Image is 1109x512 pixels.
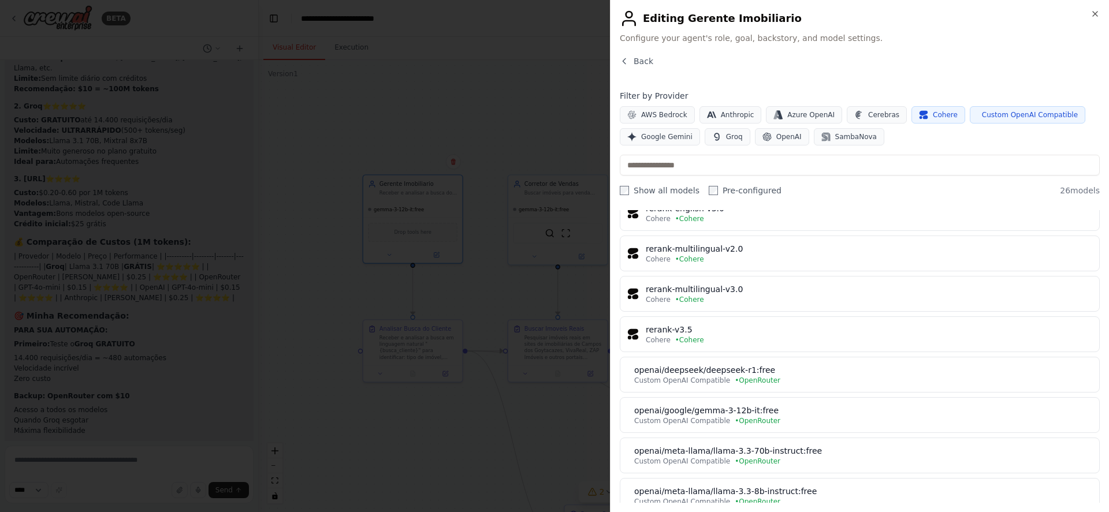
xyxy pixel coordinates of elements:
button: AWS Bedrock [620,106,695,124]
div: openai/deepseek/deepseek-r1:free [634,364,1092,376]
button: openai/google/gemma-3-12b-it:freeCustom OpenAI Compatible•OpenRouter [620,397,1100,433]
span: Cohere [646,214,671,223]
button: Back [620,55,653,67]
span: Azure OpenAI [787,110,835,119]
span: Custom OpenAI Compatible [634,376,730,385]
span: OpenAI [776,132,802,141]
span: • Cohere [675,295,704,304]
button: openai/deepseek/deepseek-r1:freeCustom OpenAI Compatible•OpenRouter [620,357,1100,393]
button: rerank-multilingual-v2.0Cohere•Cohere [620,236,1100,271]
span: Cohere [933,110,958,119]
button: rerank-v3.5Cohere•Cohere [620,316,1100,352]
span: • OpenRouter [735,376,780,385]
input: Pre-configured [709,186,718,195]
span: Cerebras [868,110,899,119]
span: • OpenRouter [735,416,780,425]
span: Anthropic [721,110,754,119]
button: SambaNova [814,128,884,145]
button: OpenAI [755,128,809,145]
div: openai/meta-llama/llama-3.3-8b-instruct:free [634,485,1092,497]
span: Cohere [646,295,671,304]
button: Cohere [911,106,965,124]
button: Groq [705,128,750,145]
label: Pre-configured [709,185,781,196]
input: Show all models [620,186,629,195]
div: rerank-v3.5 [646,324,1092,335]
div: rerank-multilingual-v3.0 [646,283,1092,295]
button: rerank-english-v3.0Cohere•Cohere [620,195,1100,231]
div: openai/meta-llama/llama-3.3-70b-instruct:free [634,445,1092,457]
span: • Cohere [675,255,704,264]
button: Azure OpenAI [766,106,842,124]
span: 26 models [1060,185,1100,196]
div: rerank-multilingual-v2.0 [646,243,1092,255]
span: Back [634,55,653,67]
span: • Cohere [675,214,704,223]
button: Cerebras [847,106,907,124]
button: Custom OpenAI Compatible [970,106,1085,124]
h2: Editing Gerente Imobiliario [620,9,1100,28]
h4: Filter by Provider [620,90,1100,102]
span: • OpenRouter [735,497,780,506]
button: Anthropic [699,106,762,124]
span: Custom OpenAI Compatible [634,416,730,425]
span: Groq [726,132,743,141]
span: Custom OpenAI Compatible [982,110,1078,119]
span: AWS Bedrock [641,110,687,119]
button: openai/meta-llama/llama-3.3-70b-instruct:freeCustom OpenAI Compatible•OpenRouter [620,438,1100,473]
span: Cohere [646,255,671,264]
span: • OpenRouter [735,457,780,466]
span: Configure your agent's role, goal, backstory, and model settings. [620,32,1100,44]
div: openai/google/gemma-3-12b-it:free [634,405,1092,416]
span: • Cohere [675,335,704,345]
label: Show all models [620,185,699,196]
span: Custom OpenAI Compatible [634,457,730,466]
span: Cohere [646,335,671,345]
button: Google Gemini [620,128,700,145]
button: rerank-multilingual-v3.0Cohere•Cohere [620,276,1100,312]
span: Google Gemini [641,132,693,141]
span: Custom OpenAI Compatible [634,497,730,506]
span: SambaNova [835,132,877,141]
